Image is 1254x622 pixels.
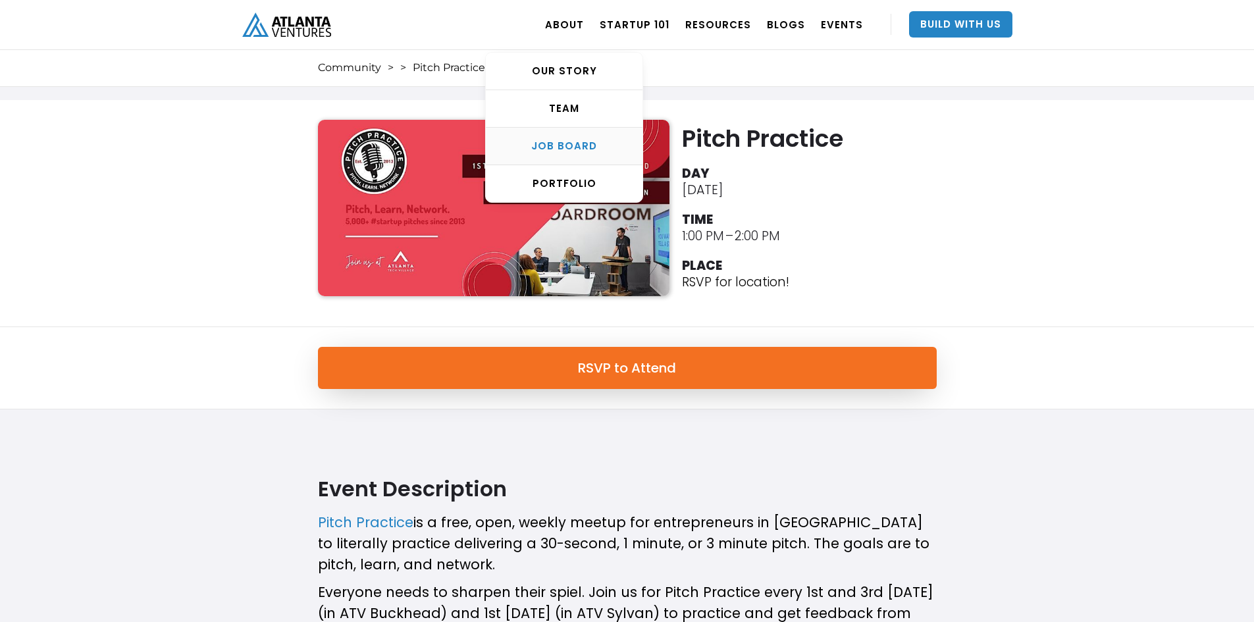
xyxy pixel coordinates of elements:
[735,228,780,244] div: 2:00 PM
[682,211,713,228] div: TIME
[486,128,642,165] a: Job Board
[682,182,723,198] div: [DATE]
[600,6,669,43] a: Startup 101
[318,512,937,575] p: is a free, open, weekly meetup for entrepreneurs in [GEOGRAPHIC_DATA] to literally practice deliv...
[821,6,863,43] a: EVENTS
[318,61,381,74] a: Community
[318,513,413,532] a: Pitch Practice
[682,165,710,182] div: DAY
[400,61,406,74] div: >
[388,61,394,74] div: >
[486,177,642,190] div: PORTFOLIO
[682,274,789,290] p: RSVP for location!
[682,125,943,152] h2: Pitch Practice
[486,165,642,202] a: PORTFOLIO
[486,90,642,128] a: TEAM
[486,140,642,153] div: Job Board
[909,11,1012,38] a: Build With Us
[486,102,642,115] div: TEAM
[685,6,751,43] a: RESOURCES
[682,257,722,274] div: PLACE
[767,6,805,43] a: BLOGS
[318,475,937,502] h2: Event Description
[725,228,733,244] div: –
[545,6,584,43] a: ABOUT
[682,228,724,244] div: 1:00 PM
[413,61,485,74] div: Pitch Practice
[486,53,642,90] a: OUR STORY
[318,347,937,389] a: RSVP to Attend
[486,65,642,78] div: OUR STORY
